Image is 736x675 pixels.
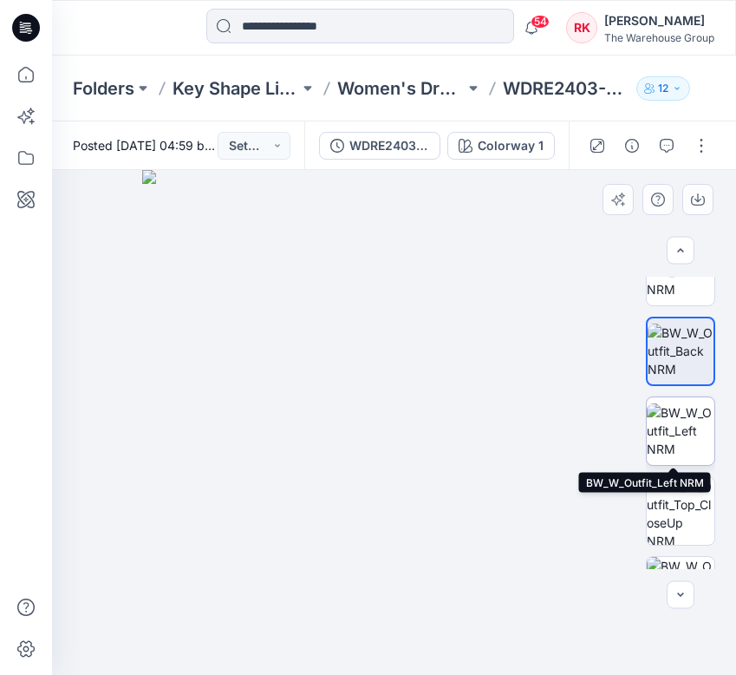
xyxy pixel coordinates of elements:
span: Posted [DATE] 04:59 by [73,136,218,154]
span: 54 [531,15,550,29]
a: [PERSON_NAME] [215,138,315,153]
button: 12 [636,76,690,101]
a: Women's Dress [337,76,464,101]
div: WDRE2403-000292_WDRE HH PS BTN THRU MINI [349,136,429,155]
p: WDRE2403-000292_WDRE HH PS BTN THRU MINI [503,76,629,101]
div: [PERSON_NAME] [604,10,714,31]
img: BW_W_Outfit_Bottom_CloseUp NRM [647,557,714,625]
img: eyJhbGciOiJIUzI1NiIsImtpZCI6IjAiLCJzbHQiOiJzZXMiLCJ0eXAiOiJKV1QifQ.eyJkYXRhIjp7InR5cGUiOiJzdG9yYW... [142,170,647,675]
div: Colorway 1 [478,136,544,155]
div: RK [566,12,597,43]
a: Folders [73,76,134,101]
button: Colorway 1 [447,132,555,160]
img: BW_W_Outfit_Top_CloseUp NRM [647,477,714,545]
div: The Warehouse Group [604,31,714,44]
a: Key Shape Library - Womenswear [173,76,299,101]
img: BW_W_Outfit_Left NRM [647,403,714,458]
button: Details [618,132,646,160]
button: WDRE2403-000292_WDRE HH PS BTN THRU MINI [319,132,440,160]
p: 12 [658,79,668,98]
img: BW_W_Outfit_Back NRM [648,324,713,378]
